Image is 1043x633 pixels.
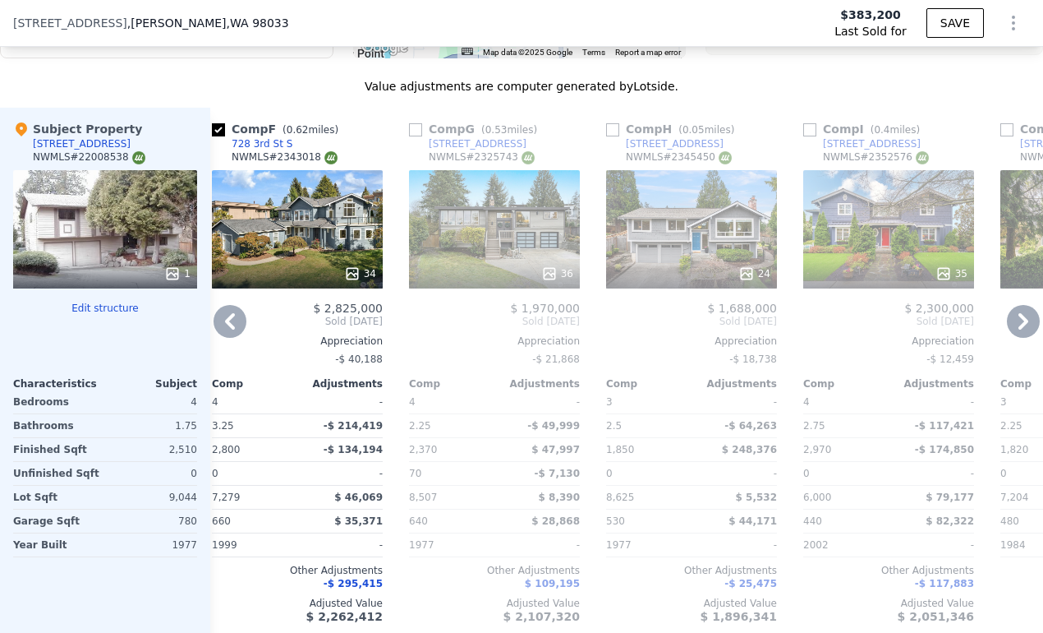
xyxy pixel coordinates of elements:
div: 1977 [606,534,688,557]
span: 3 [606,396,613,408]
div: 2.25 [409,414,491,437]
span: 0 [803,468,810,479]
div: 24 [738,266,770,282]
a: Terms (opens in new tab) [582,48,605,57]
span: 7,279 [212,492,240,503]
div: 35 [935,266,967,282]
div: 0 [108,462,197,485]
span: $ 79,177 [926,492,974,503]
span: 2,800 [212,444,240,455]
span: 1,850 [606,444,634,455]
span: Map data ©2025 Google [483,48,572,57]
span: -$ 21,868 [532,353,580,365]
span: -$ 134,194 [324,444,383,455]
div: Comp [409,377,494,390]
div: - [695,390,777,414]
div: 3.25 [212,414,294,437]
div: Subject Property [13,121,142,137]
a: [STREET_ADDRESS] [803,137,921,150]
div: 1999 [212,534,294,557]
div: Adjusted Value [212,597,383,610]
button: SAVE [926,8,984,38]
span: $ 1,970,000 [510,302,580,315]
span: ( miles) [864,124,926,136]
span: 2,370 [409,444,437,455]
div: NWMLS # 22008538 [33,150,145,164]
div: Unfinished Sqft [13,462,102,485]
img: Google [357,37,411,58]
span: -$ 12,459 [926,353,974,365]
span: -$ 25,475 [724,578,777,589]
div: Comp [212,377,297,390]
div: 9,044 [108,486,197,509]
span: $ 2,051,346 [898,610,974,623]
span: -$ 117,883 [915,578,974,589]
span: $ 2,300,000 [904,302,974,315]
span: -$ 7,130 [535,468,580,479]
span: -$ 49,999 [527,420,580,432]
div: Adjustments [889,377,974,390]
div: Adjustments [494,377,580,390]
div: Subject [105,377,197,390]
span: 0.05 [682,124,705,136]
span: 530 [606,515,625,527]
span: 8,507 [409,492,437,503]
div: [STREET_ADDRESS] [429,137,526,150]
span: 0 [1000,468,1007,479]
span: $ 35,371 [334,515,383,527]
div: NWMLS # 2325743 [429,150,535,164]
button: Edit structure [13,302,197,315]
span: 660 [212,515,231,527]
div: - [498,390,580,414]
div: 34 [344,266,376,282]
span: $ 2,825,000 [313,302,383,315]
button: Keyboard shortcuts [462,48,473,55]
div: Bathrooms [13,414,102,437]
div: Appreciation [409,335,580,348]
span: Sold [DATE] [212,315,383,328]
div: Comp F [212,121,345,137]
div: [STREET_ADDRESS] [626,137,724,150]
div: - [301,390,383,414]
div: 36 [541,266,573,282]
div: Adjusted Value [606,597,777,610]
span: -$ 295,415 [324,578,383,589]
a: 728 3rd St S [212,137,292,150]
span: -$ 40,188 [335,353,383,365]
span: 8,625 [606,492,634,503]
span: 4 [409,396,416,408]
span: 1,820 [1000,444,1028,455]
span: $ 1,688,000 [707,302,777,315]
a: [STREET_ADDRESS] [409,137,526,150]
div: - [892,390,974,414]
span: 440 [803,515,822,527]
span: $ 8,390 [539,492,580,503]
div: - [695,534,777,557]
span: $ 82,322 [926,515,974,527]
div: Appreciation [606,335,777,348]
div: Comp [606,377,692,390]
div: Comp [803,377,889,390]
div: Adjustments [692,377,777,390]
div: 1.75 [108,414,197,437]
img: NWMLS Logo [719,151,732,164]
span: $ 5,532 [736,492,777,503]
div: Characteristics [13,377,105,390]
div: - [301,462,383,485]
div: Other Adjustments [803,564,974,577]
span: ( miles) [276,124,345,136]
div: Lot Sqft [13,486,102,509]
div: Garage Sqft [13,510,102,533]
span: 7,204 [1000,492,1028,503]
div: Comp H [606,121,741,137]
span: $ 248,376 [722,444,777,455]
span: $ 2,107,320 [503,610,580,623]
span: Sold [DATE] [409,315,580,328]
span: 4 [803,396,810,408]
div: 728 3rd St S [232,137,292,150]
div: [STREET_ADDRESS] [33,137,131,150]
span: $ 47,997 [531,444,580,455]
div: 2,510 [108,438,197,461]
span: , [PERSON_NAME] [127,15,289,31]
div: 2.75 [803,414,885,437]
